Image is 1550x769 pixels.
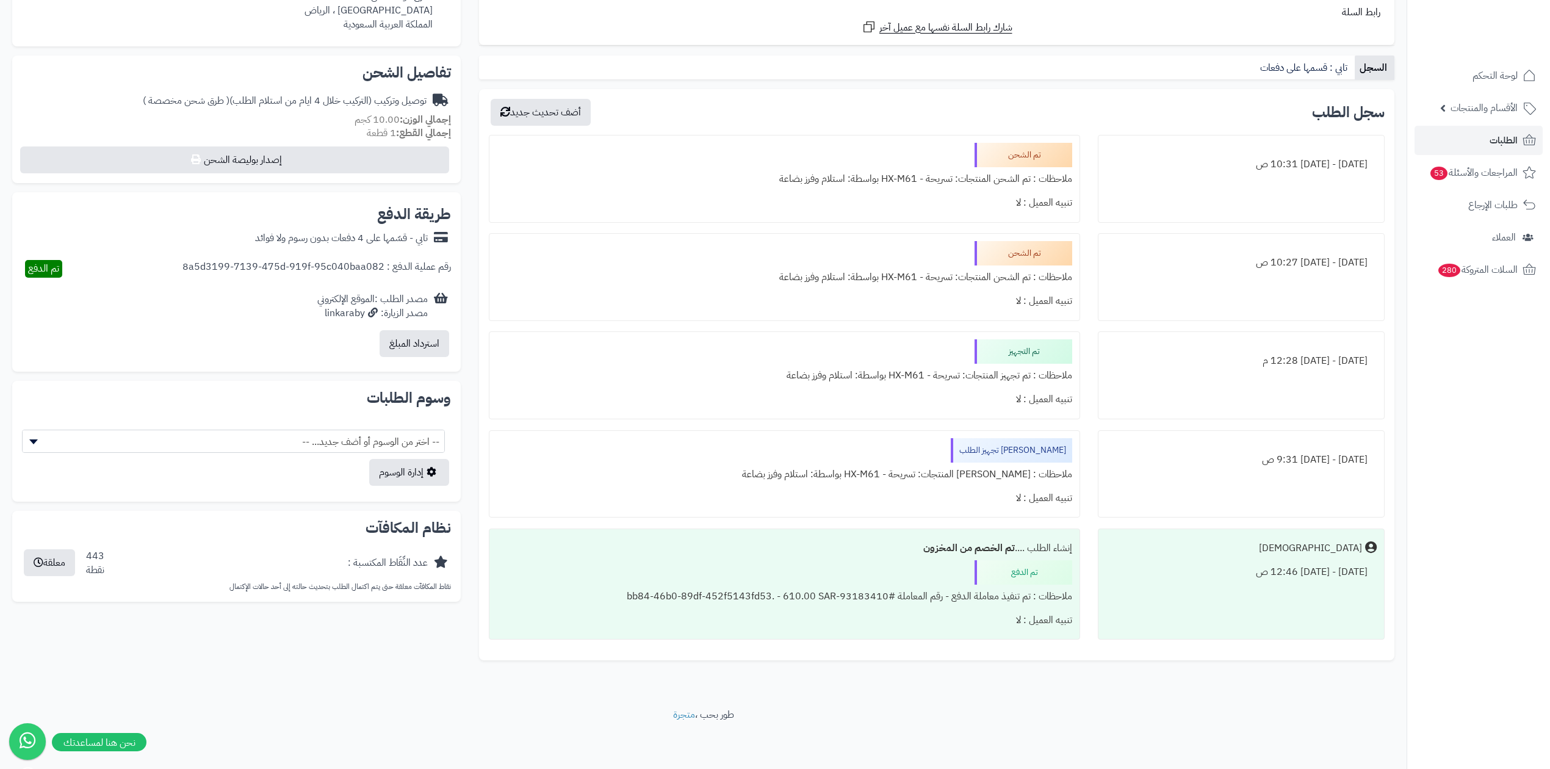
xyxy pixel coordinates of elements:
[1415,223,1543,252] a: العملاء
[951,438,1072,463] div: [PERSON_NAME] تجهيز الطلب
[497,289,1072,313] div: تنبيه العميل : لا
[355,112,451,127] small: 10.00 كجم
[491,99,591,126] button: أضف تحديث جديد
[20,146,449,173] button: إصدار بوليصة الشحن
[22,391,451,405] h2: وسوم الطلبات
[1312,105,1385,120] h3: سجل الطلب
[1437,261,1518,278] span: السلات المتروكة
[1415,61,1543,90] a: لوحة التحكم
[255,231,428,245] div: تابي - قسّمها على 4 دفعات بدون رسوم ولا فوائد
[1106,349,1377,373] div: [DATE] - [DATE] 12:28 م
[975,143,1072,167] div: تم الشحن
[497,486,1072,510] div: تنبيه العميل : لا
[497,536,1072,560] div: إنشاء الطلب ....
[86,563,104,577] div: نقطة
[1468,197,1518,214] span: طلبات الإرجاع
[22,430,445,453] span: -- اختر من الوسوم أو أضف جديد... --
[396,126,451,140] strong: إجمالي القطع:
[143,94,427,108] div: توصيل وتركيب (التركيب خلال 4 ايام من استلام الطلب)
[1492,229,1516,246] span: العملاء
[1429,164,1518,181] span: المراجعات والأسئلة
[1415,255,1543,284] a: السلات المتروكة280
[497,585,1072,608] div: ملاحظات : تم تنفيذ معاملة الدفع - رقم المعاملة #93183410-bb84-46b0-89df-452f5143fd53. - 610.00 SAR
[380,330,449,357] button: استرداد المبلغ
[1430,167,1447,180] span: 53
[484,5,1390,20] div: رابط السلة
[86,549,104,577] div: 443
[1415,158,1543,187] a: المراجعات والأسئلة53
[1255,56,1355,80] a: تابي : قسمها على دفعات
[367,126,451,140] small: 1 قطعة
[673,707,695,722] a: متجرة
[22,582,451,592] p: نقاط المكافآت معلقة حتى يتم اكتمال الطلب بتحديث حالته إلى أحد حالات الإكتمال
[22,65,451,80] h2: تفاصيل الشحن
[317,306,428,320] div: مصدر الزيارة: linkaraby
[879,21,1012,35] span: شارك رابط السلة نفسها مع عميل آخر
[975,339,1072,364] div: تم التجهيز
[400,112,451,127] strong: إجمالي الوزن:
[1415,190,1543,220] a: طلبات الإرجاع
[862,20,1012,35] a: شارك رابط السلة نفسها مع عميل آخر
[1355,56,1394,80] a: السجل
[143,93,229,108] span: ( طرق شحن مخصصة )
[497,608,1072,632] div: تنبيه العميل : لا
[497,364,1072,388] div: ملاحظات : تم تجهيز المنتجات: تسريحة - HX-M61 بواسطة: استلام وفرز بضاعة
[1259,541,1362,555] div: [DEMOGRAPHIC_DATA]
[497,388,1072,411] div: تنبيه العميل : لا
[348,556,428,570] div: عدد النِّقَاط المكتسبة :
[182,260,451,278] div: رقم عملية الدفع : 8a5d3199-7139-475d-919f-95c040baa082
[1472,67,1518,84] span: لوحة التحكم
[377,207,451,222] h2: طريقة الدفع
[1451,99,1518,117] span: الأقسام والمنتجات
[1106,448,1377,472] div: [DATE] - [DATE] 9:31 ص
[923,541,1015,555] b: تم الخصم من المخزون
[1490,132,1518,149] span: الطلبات
[24,549,75,576] button: معلقة
[317,292,428,320] div: مصدر الطلب :الموقع الإلكتروني
[975,241,1072,265] div: تم الشحن
[1438,264,1460,277] span: 280
[1106,153,1377,176] div: [DATE] - [DATE] 10:31 ص
[28,261,59,276] span: تم الدفع
[23,430,444,453] span: -- اختر من الوسوم أو أضف جديد... --
[497,167,1072,191] div: ملاحظات : تم الشحن المنتجات: تسريحة - HX-M61 بواسطة: استلام وفرز بضاعة
[497,463,1072,486] div: ملاحظات : [PERSON_NAME] المنتجات: تسريحة - HX-M61 بواسطة: استلام وفرز بضاعة
[497,265,1072,289] div: ملاحظات : تم الشحن المنتجات: تسريحة - HX-M61 بواسطة: استلام وفرز بضاعة
[1106,251,1377,275] div: [DATE] - [DATE] 10:27 ص
[22,521,451,535] h2: نظام المكافآت
[497,191,1072,215] div: تنبيه العميل : لا
[369,459,449,486] a: إدارة الوسوم
[975,560,1072,585] div: تم الدفع
[1106,560,1377,584] div: [DATE] - [DATE] 12:46 ص
[1415,126,1543,155] a: الطلبات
